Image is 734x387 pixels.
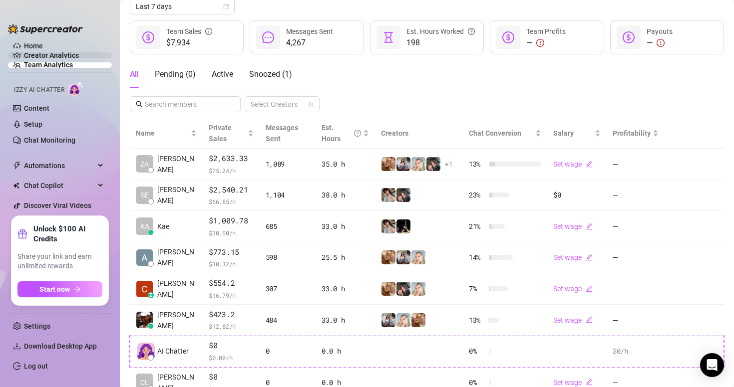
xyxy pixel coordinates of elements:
[411,313,425,327] img: Roux️‍
[469,283,485,294] span: 7 %
[553,190,601,200] div: $0
[613,346,659,357] div: $0 /h
[607,242,665,274] td: —
[209,153,254,165] span: $2,633.33
[375,118,463,149] th: Creators
[526,27,566,35] span: Team Profits
[286,27,333,35] span: Messages Sent
[322,190,369,200] div: 38.0 h
[24,47,104,63] a: Creator Analytics
[553,316,593,324] a: Set wageedit
[17,229,27,239] span: gift
[209,166,254,176] span: $ 75.24 /h
[354,122,361,144] span: question-circle
[24,201,91,209] a: Discover Viral Videos
[382,31,394,43] span: hourglass
[24,178,95,193] span: Chat Copilot
[469,252,485,263] span: 14 %
[130,68,139,80] div: All
[502,31,514,43] span: dollar-circle
[411,157,425,171] img: Megan
[266,346,310,357] div: 0
[157,346,189,357] span: AI Chatter
[381,313,395,327] img: ANDREA
[286,37,333,49] span: 4,267
[157,246,197,268] span: [PERSON_NAME]
[209,246,254,258] span: $773.15
[209,309,254,321] span: $423.2
[266,190,310,200] div: 1,104
[381,157,395,171] img: Roux️‍
[553,129,574,137] span: Salary
[24,322,50,330] a: Settings
[136,312,153,328] img: Ari Kirk
[136,128,189,139] span: Name
[24,104,49,112] a: Content
[553,379,593,387] a: Set wageedit
[526,37,566,49] div: —
[469,129,521,137] span: Chat Conversion
[266,221,310,232] div: 685
[607,180,665,211] td: —
[657,39,665,47] span: exclamation-circle
[212,69,233,79] span: Active
[445,159,453,170] span: + 1
[426,157,440,171] img: Riley
[13,182,19,189] img: Chat Copilot
[13,162,21,170] span: thunderbolt
[406,37,475,49] span: 198
[381,282,395,296] img: Roux️‍
[145,99,227,110] input: Search members
[136,281,153,297] img: Ciara Birley
[157,309,197,331] span: [PERSON_NAME]
[266,252,310,263] div: 598
[381,188,395,202] img: Raven
[137,343,155,360] img: izzy-ai-chatter-avatar-DDCN_rTZ.svg
[469,159,485,170] span: 13 %
[266,315,310,326] div: 484
[24,158,95,174] span: Automations
[24,136,75,144] a: Chat Monitoring
[33,224,102,244] strong: Unlock $100 AI Credits
[209,215,254,227] span: $1,009.78
[223,3,229,9] span: calendar
[553,285,593,293] a: Set wageedit
[586,316,593,323] span: edit
[322,252,369,263] div: 25.5 h
[406,26,475,37] div: Est. Hours Worked
[142,31,154,43] span: dollar-circle
[166,26,212,37] div: Team Sales
[381,250,395,264] img: Roux️‍
[396,157,410,171] img: ANDREA
[136,101,143,108] span: search
[468,26,475,37] span: question-circle
[155,68,196,80] div: Pending ( 0 )
[24,362,48,370] a: Log out
[469,315,485,326] span: 13 %
[607,273,665,305] td: —
[700,353,724,377] div: Open Intercom Messenger
[396,188,410,202] img: Riley
[24,42,43,50] a: Home
[17,281,102,297] button: Start nowarrow-right
[17,252,102,271] span: Share your link and earn unlimited rewards
[209,290,254,300] span: $ 16.79 /h
[586,161,593,168] span: edit
[586,285,593,292] span: edit
[586,379,593,386] span: edit
[148,292,154,298] div: z
[209,340,254,352] span: $0
[205,26,212,37] span: info-circle
[536,39,544,47] span: exclamation-circle
[613,129,651,137] span: Profitability
[262,31,274,43] span: message
[266,124,298,143] span: Messages Sent
[8,24,83,34] img: logo-BBDzfeDw.svg
[266,159,310,170] div: 1,089
[322,346,369,357] div: 0.0 h
[586,254,593,261] span: edit
[322,159,369,170] div: 35.0 h
[14,85,64,95] span: Izzy AI Chatter
[39,285,70,293] span: Start now
[607,149,665,180] td: —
